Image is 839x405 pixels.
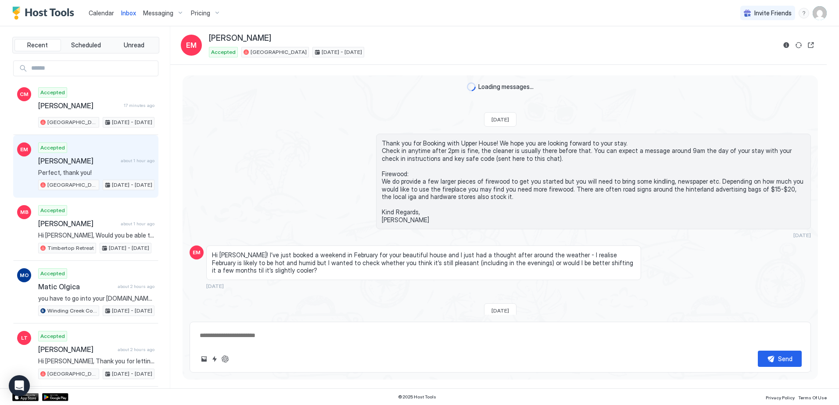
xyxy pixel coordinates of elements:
button: ChatGPT Auto Reply [220,354,230,364]
span: Hi [PERSON_NAME], Would you be able to send us a photo to see? I’m really sorry but we did not ev... [38,231,154,239]
a: Calendar [89,8,114,18]
div: Send [778,354,792,363]
div: tab-group [12,37,159,53]
span: [DATE] - [DATE] [322,48,362,56]
span: Timbertop Retreat [47,244,94,252]
span: Calendar [89,9,114,17]
span: [DATE] [491,116,509,123]
span: [DATE] - [DATE] [109,244,149,252]
button: Reservation information [781,40,792,50]
span: Inbox [121,9,136,17]
span: [GEOGRAPHIC_DATA] [47,370,97,378]
span: [PERSON_NAME] [38,219,117,228]
span: Loading messages... [478,83,534,91]
span: Winding Creek Cottage [47,307,97,315]
span: [GEOGRAPHIC_DATA] [47,118,97,126]
span: EM [186,40,197,50]
span: Accepted [40,206,65,214]
span: [DATE] - [DATE] [112,370,152,378]
span: Invite Friends [754,9,792,17]
span: [PERSON_NAME] [38,345,114,354]
span: Accepted [40,332,65,340]
span: [DATE] [793,232,811,238]
span: about 2 hours ago [118,284,154,289]
input: Input Field [28,61,158,76]
span: Thank you for Booking with Upper House! We hope you are looking forward to your stay. Check in an... [382,139,805,224]
span: about 1 hour ago [121,221,154,227]
div: User profile [813,6,827,20]
span: CM [20,90,29,98]
span: Matic Olgica [38,282,114,291]
span: Terms Of Use [798,395,827,400]
button: Send [758,351,802,367]
span: Pricing [191,9,210,17]
span: about 2 hours ago [118,347,154,352]
span: [DATE] - [DATE] [112,181,152,189]
span: MB [20,208,29,216]
span: about 1 hour ago [121,158,154,163]
button: Open reservation [806,40,816,50]
button: Sync reservation [793,40,804,50]
a: Privacy Policy [766,392,795,401]
span: you have to go into your [DOMAIN_NAME] app and cancel the booking yourself. We can not cancel you... [38,295,154,302]
span: Recent [27,41,48,49]
div: Open Intercom Messenger [9,375,30,396]
span: [PERSON_NAME] [38,156,117,165]
a: Terms Of Use [798,392,827,401]
span: [DATE] [491,307,509,314]
span: LT [21,334,28,342]
span: EM [193,249,201,256]
button: Quick reply [209,354,220,364]
button: Recent [14,39,61,51]
button: Scheduled [63,39,109,51]
span: MO [20,271,29,279]
span: © 2025 Host Tools [398,394,436,400]
span: [PERSON_NAME] [209,33,271,43]
span: Scheduled [71,41,101,49]
a: Host Tools Logo [12,7,78,20]
span: Messaging [143,9,173,17]
span: Accepted [211,48,236,56]
span: Accepted [40,89,65,96]
span: Hi [PERSON_NAME]! I’ve just booked a weekend in February for your beautiful house and I just had ... [212,251,635,274]
span: Accepted [40,144,65,152]
span: [DATE] - [DATE] [112,118,152,126]
div: menu [799,8,809,18]
div: loading [467,82,476,91]
span: [DATE] - [DATE] [112,307,152,315]
span: Hi [PERSON_NAME], Thank you for letting us know. Safe travels home. :) Kind regards, [PERSON_NAME]. [38,357,154,365]
span: Privacy Policy [766,395,795,400]
span: [PERSON_NAME] [38,101,120,110]
span: 17 minutes ago [124,103,154,108]
a: Google Play Store [42,393,68,401]
span: EM [20,146,28,153]
span: Accepted [40,270,65,277]
span: [DATE] [206,283,224,289]
a: App Store [12,393,39,401]
a: Inbox [121,8,136,18]
button: Upload image [199,354,209,364]
span: [GEOGRAPHIC_DATA] [47,181,97,189]
span: Unread [124,41,144,49]
span: Perfect, thank you! [38,169,154,177]
button: Unread [111,39,157,51]
span: [GEOGRAPHIC_DATA] [251,48,307,56]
